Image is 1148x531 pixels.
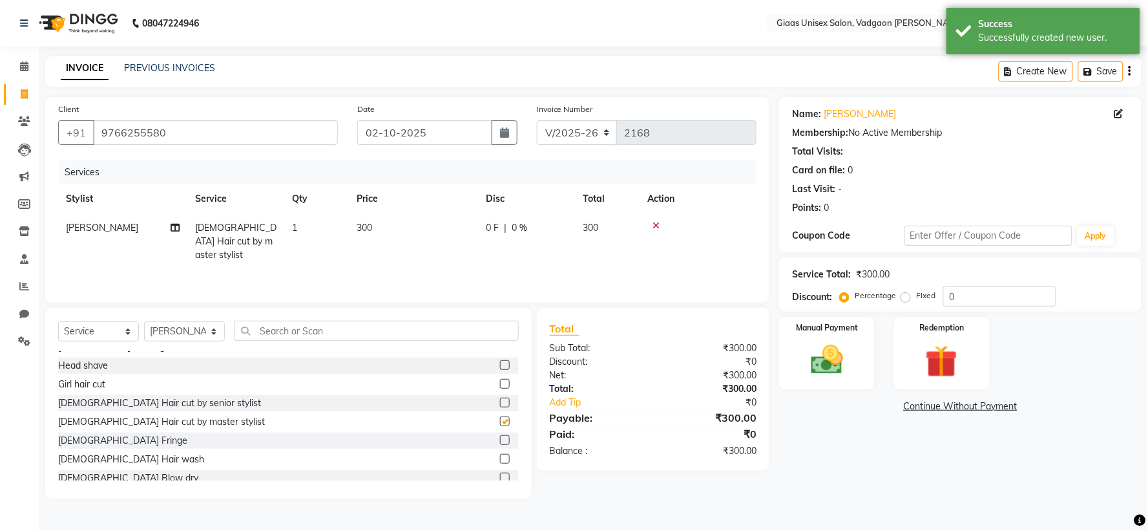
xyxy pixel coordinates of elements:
[838,182,842,196] div: -
[284,184,349,213] th: Qty
[792,126,1129,140] div: No Active Membership
[824,201,829,215] div: 0
[792,229,904,243] div: Coupon Code
[792,268,851,281] div: Service Total:
[979,31,1131,45] div: Successfully created new user.
[357,222,372,233] span: 300
[856,268,890,281] div: ₹300.00
[61,57,109,80] a: INVOICE
[58,184,187,213] th: Stylist
[58,415,265,429] div: [DEMOGRAPHIC_DATA] Hair cut by master stylist
[58,103,79,115] label: Client
[848,164,853,177] div: 0
[58,434,187,448] div: [DEMOGRAPHIC_DATA] Fringe
[653,410,766,426] div: ₹300.00
[195,222,277,261] span: [DEMOGRAPHIC_DATA] Hair cut by master stylist
[58,453,204,466] div: [DEMOGRAPHIC_DATA] Hair wash
[672,396,766,409] div: ₹0
[540,382,653,396] div: Total:
[916,290,935,301] label: Fixed
[66,222,138,233] span: [PERSON_NAME]
[653,341,766,355] div: ₹300.00
[187,184,284,213] th: Service
[124,62,215,74] a: PREVIOUS INVOICES
[792,201,821,215] div: Points:
[915,341,968,382] img: _gift.svg
[904,226,1072,246] input: Enter Offer / Coupon Code
[58,396,261,410] div: [DEMOGRAPHIC_DATA] Hair cut by senior stylist
[93,120,338,145] input: Search by Name/Mobile/Email/Code
[792,126,848,140] div: Membership:
[537,103,593,115] label: Invoice Number
[855,290,896,301] label: Percentage
[235,321,519,341] input: Search or Scan
[801,341,853,378] img: _cash.svg
[349,184,478,213] th: Price
[540,369,653,382] div: Net:
[540,444,653,458] div: Balance :
[292,222,297,233] span: 1
[640,184,757,213] th: Action
[653,444,766,458] div: ₹300.00
[58,471,198,485] div: [DEMOGRAPHIC_DATA] Blow dry
[58,378,105,391] div: Girl hair cut
[504,221,506,235] span: |
[653,369,766,382] div: ₹300.00
[478,184,575,213] th: Disc
[540,355,653,369] div: Discount:
[583,222,598,233] span: 300
[486,221,499,235] span: 0 F
[796,322,858,334] label: Manual Payment
[540,410,653,426] div: Payable:
[979,17,1131,31] div: Success
[792,145,843,158] div: Total Visits:
[550,322,579,336] span: Total
[782,400,1139,413] a: Continue Without Payment
[512,221,527,235] span: 0 %
[1078,61,1123,81] button: Save
[653,382,766,396] div: ₹300.00
[575,184,640,213] th: Total
[540,396,673,409] a: Add Tip
[357,103,375,115] label: Date
[540,426,653,442] div: Paid:
[58,359,108,373] div: Head shave
[142,5,199,41] b: 08047224946
[824,107,896,121] a: [PERSON_NAME]
[792,290,832,304] div: Discount:
[653,355,766,369] div: ₹0
[1078,226,1114,246] button: Apply
[999,61,1073,81] button: Create New
[58,120,94,145] button: +91
[792,182,835,196] div: Last Visit:
[919,322,964,334] label: Redemption
[792,107,821,121] div: Name:
[540,341,653,355] div: Sub Total:
[33,5,121,41] img: logo
[653,426,766,442] div: ₹0
[59,160,766,184] div: Services
[792,164,845,177] div: Card on file:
